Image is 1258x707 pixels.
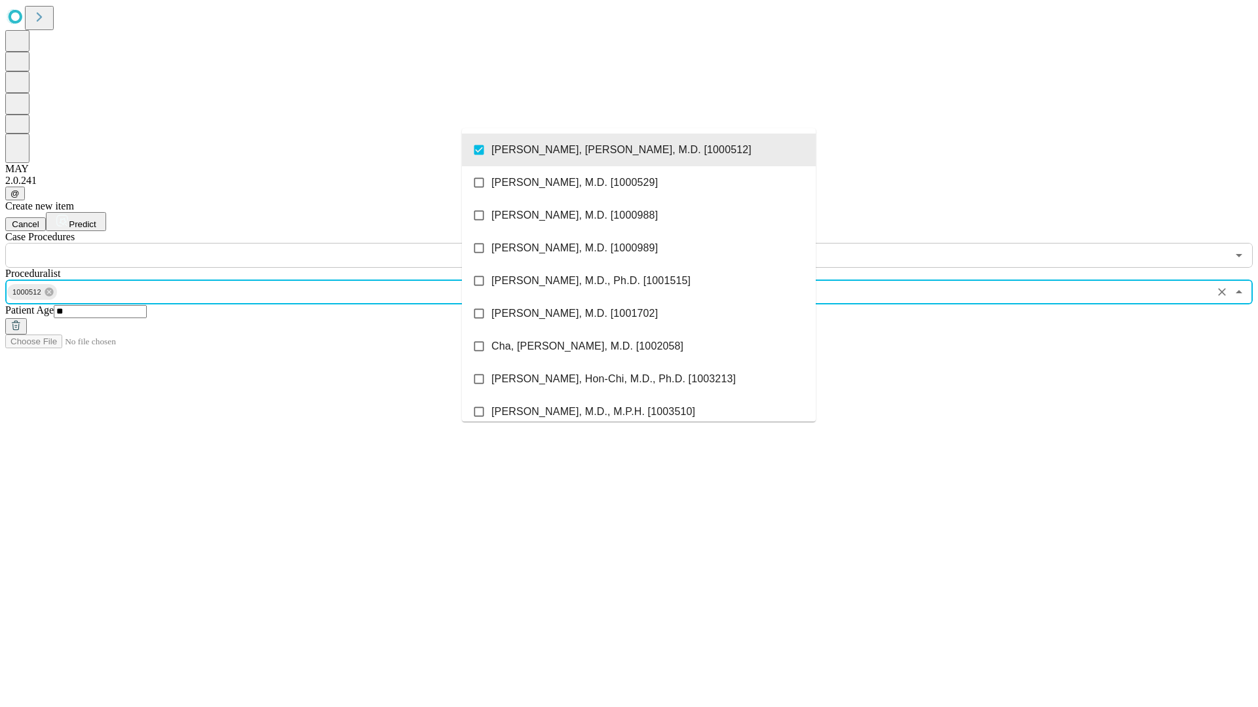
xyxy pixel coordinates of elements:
[5,175,1253,187] div: 2.0.241
[491,208,658,223] span: [PERSON_NAME], M.D. [1000988]
[69,219,96,229] span: Predict
[491,306,658,321] span: [PERSON_NAME], M.D. [1001702]
[7,285,47,300] span: 1000512
[10,189,20,198] span: @
[5,163,1253,175] div: MAY
[5,200,74,211] span: Create new item
[5,268,60,279] span: Proceduralist
[5,187,25,200] button: @
[5,217,46,231] button: Cancel
[1230,283,1248,301] button: Close
[5,304,54,316] span: Patient Age
[1230,246,1248,264] button: Open
[491,142,752,158] span: [PERSON_NAME], [PERSON_NAME], M.D. [1000512]
[491,404,695,420] span: [PERSON_NAME], M.D., M.P.H. [1003510]
[491,273,691,289] span: [PERSON_NAME], M.D., Ph.D. [1001515]
[5,231,75,242] span: Scheduled Procedure
[46,212,106,231] button: Predict
[491,338,683,354] span: Cha, [PERSON_NAME], M.D. [1002058]
[7,284,57,300] div: 1000512
[491,371,736,387] span: [PERSON_NAME], Hon-Chi, M.D., Ph.D. [1003213]
[491,175,658,190] span: [PERSON_NAME], M.D. [1000529]
[12,219,39,229] span: Cancel
[491,240,658,256] span: [PERSON_NAME], M.D. [1000989]
[1213,283,1231,301] button: Clear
